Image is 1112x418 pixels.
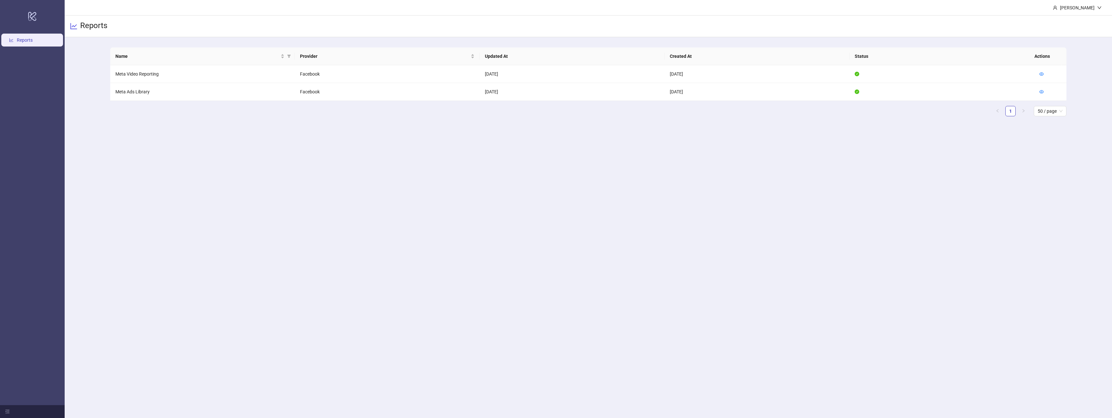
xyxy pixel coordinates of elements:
td: Facebook [295,83,480,101]
span: Name [115,53,280,60]
td: [DATE] [480,65,665,83]
span: right [1021,109,1025,113]
th: Updated At [480,47,665,65]
span: menu-fold [5,409,10,414]
span: user [1053,5,1057,10]
span: left [996,109,1000,113]
th: Actions [1029,47,1062,65]
span: check-circle [855,72,859,76]
th: Status [850,47,1034,65]
div: Page Size [1034,106,1066,116]
th: Provider [295,47,480,65]
h3: Reports [80,21,107,32]
span: filter [287,54,291,58]
div: [PERSON_NAME] [1057,4,1097,11]
a: 1 [1006,106,1015,116]
span: line-chart [70,22,78,30]
span: filter [286,51,292,61]
span: Provider [300,53,469,60]
td: Meta Video Reporting [110,65,295,83]
li: Next Page [1018,106,1029,116]
th: Name [110,47,295,65]
td: [DATE] [665,83,850,101]
span: down [1097,5,1102,10]
a: Reports [17,37,33,43]
th: Created At [665,47,850,65]
a: eye [1039,71,1044,77]
span: check-circle [855,89,859,94]
td: [DATE] [480,83,665,101]
span: 50 / page [1038,106,1063,116]
button: left [992,106,1003,116]
span: eye [1039,72,1044,76]
td: Facebook [295,65,480,83]
li: Previous Page [992,106,1003,116]
a: eye [1039,89,1044,94]
button: right [1018,106,1029,116]
span: eye [1039,89,1044,94]
td: [DATE] [665,65,850,83]
td: Meta Ads Library [110,83,295,101]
